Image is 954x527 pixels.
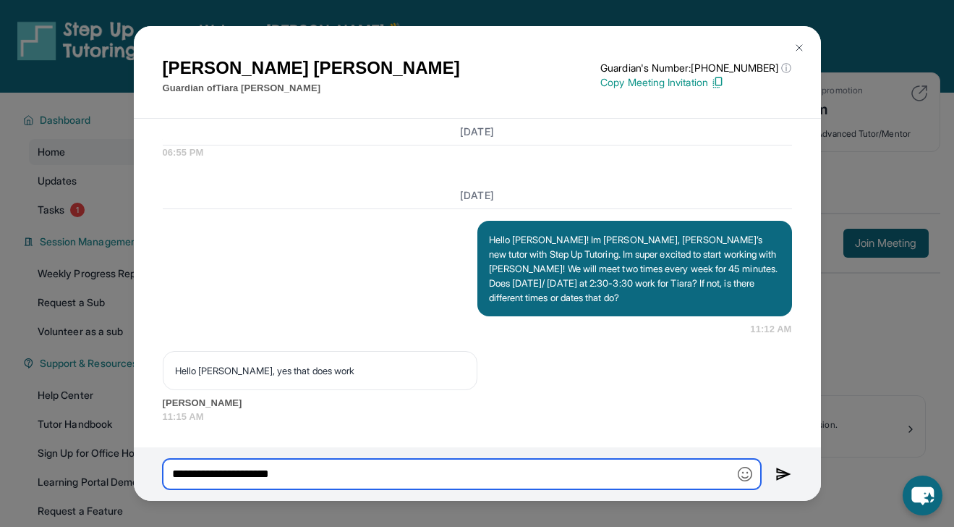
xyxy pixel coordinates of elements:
[163,55,460,81] h1: [PERSON_NAME] [PERSON_NAME]
[163,188,792,203] h3: [DATE]
[750,322,791,337] span: 11:12 AM
[163,410,792,424] span: 11:15 AM
[163,146,792,160] span: 06:55 PM
[600,61,791,75] p: Guardian's Number: [PHONE_NUMBER]
[775,465,792,483] img: Send icon
[489,232,780,305] p: Hello [PERSON_NAME]! Im [PERSON_NAME], [PERSON_NAME]’s new tutor with Step Up Tutoring. Im super ...
[903,476,942,515] button: chat-button
[793,42,805,54] img: Close Icon
[711,76,724,89] img: Copy Icon
[163,125,792,139] h3: [DATE]
[781,61,791,75] span: ⓘ
[163,396,792,410] span: [PERSON_NAME]
[163,81,460,96] p: Guardian of Tiara [PERSON_NAME]
[600,75,791,90] p: Copy Meeting Invitation
[175,363,465,378] p: Hello [PERSON_NAME], yes that does work
[738,467,752,481] img: Emoji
